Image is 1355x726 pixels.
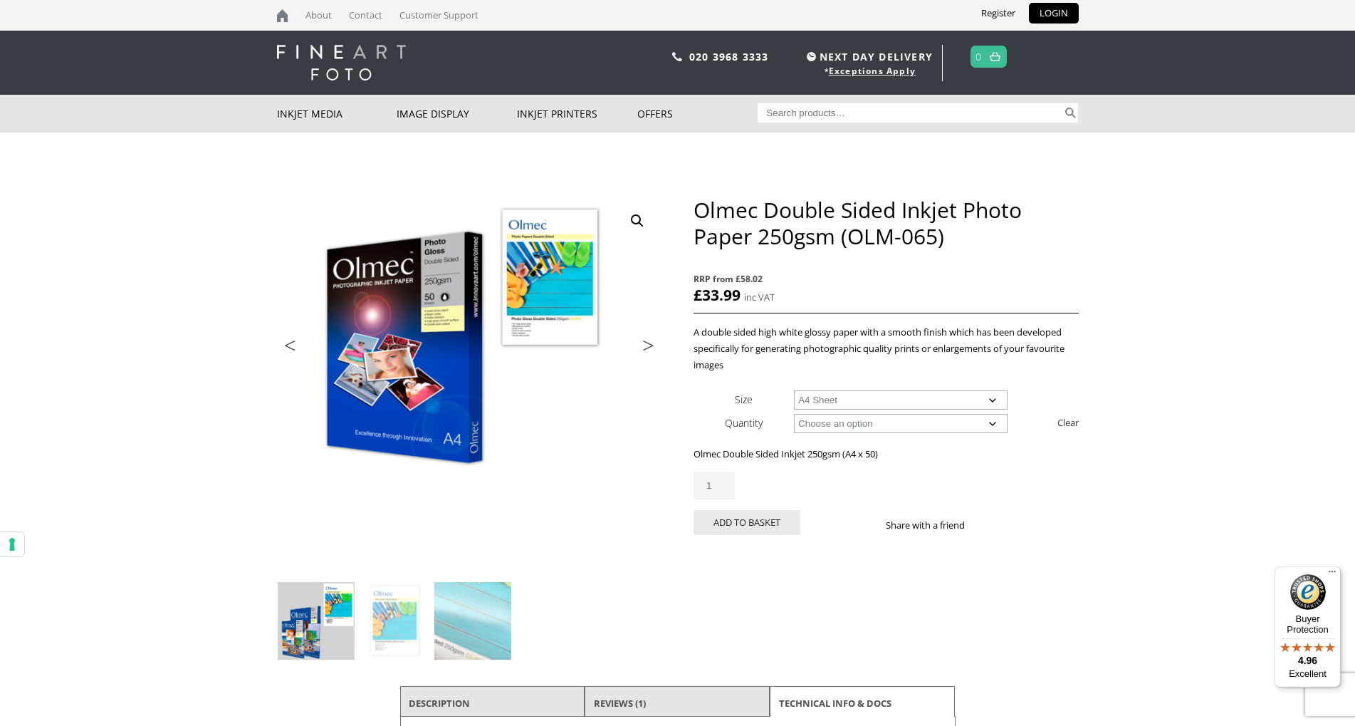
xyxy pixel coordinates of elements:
[694,446,1078,462] p: Olmec Double Sided Inkjet 250gsm (A4 x 50)
[1275,668,1341,680] p: Excellent
[1275,566,1341,688] button: Trusted Shops TrustmarkBuyer Protection4.96Excellent
[356,582,433,659] img: Olmec Double Sided Inkjet Photo Paper 250gsm (OLM-065) - Image 2
[725,416,763,430] label: Quantity
[694,510,800,535] button: Add to basket
[999,519,1010,531] img: twitter sharing button
[807,52,816,61] img: time.svg
[1275,613,1341,635] p: Buyer Protection
[1029,3,1079,24] a: LOGIN
[694,472,735,499] input: Product quantity
[1290,574,1326,610] img: Trusted Shops Trustmark
[277,45,406,81] img: logo-white.svg
[1057,411,1079,434] a: Clear options
[594,690,646,716] a: Reviews (1)
[517,95,637,133] a: Inkjet Printers
[694,285,702,305] span: £
[694,271,1078,287] span: RRP from £58.02
[637,95,758,133] a: Offers
[829,65,916,77] a: Exceptions Apply
[1062,103,1079,123] button: Search
[694,197,1078,249] h1: Olmec Double Sided Inkjet Photo Paper 250gsm (OLM-065)
[672,52,682,61] img: phone.svg
[1298,655,1317,666] span: 4.96
[661,197,1046,481] img: Olmec Double Sided Inkjet Photo Paper 250gsm (OLM-065) - Image 2
[694,285,741,305] bdi: 33.99
[624,208,650,234] a: View full-screen image gallery
[434,582,511,659] img: Olmec Double Sided Inkjet Photo Paper 250gsm (OLM-065) - Image 3
[277,95,397,133] a: Inkjet Media
[397,95,517,133] a: Image Display
[975,46,982,67] a: 0
[1016,519,1027,531] img: email sharing button
[689,50,769,63] a: 020 3968 3333
[971,3,1026,24] a: Register
[694,324,1078,373] p: A double sided high white glossy paper with a smooth finish which has been developed specifically...
[779,690,891,716] a: TECHNICAL INFO & DOCS
[278,582,355,659] img: Olmec Double Sided Inkjet Photo Paper 250gsm (OLM-065)
[409,690,470,716] a: Description
[982,519,993,531] img: facebook sharing button
[803,48,933,65] span: NEXT DAY DELIVERY
[1324,566,1341,584] button: Menu
[886,517,982,534] p: Share with a friend
[758,103,1062,123] input: Search products…
[990,52,1000,61] img: basket.svg
[735,393,753,406] label: Size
